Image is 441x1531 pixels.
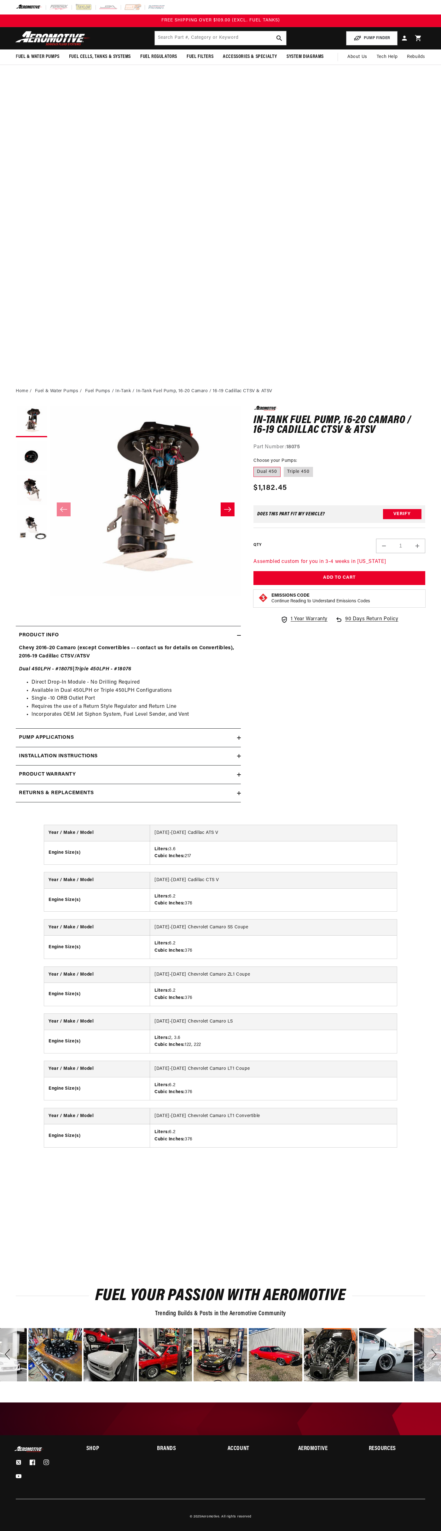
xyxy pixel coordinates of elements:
li: Incorporates OEM Jet Siphon System, Fuel Level Sender, and Vent [32,711,238,719]
strong: 18075 [286,444,300,450]
summary: Rebuilds [402,49,430,65]
summary: Resources [369,1446,425,1452]
button: Load image 3 in gallery view [16,475,47,507]
th: Year / Make / Model [44,1061,150,1077]
li: In-Tank Fuel Pump, 16-20 Camaro / 16-19 Cadillac CTSV & ATSV [136,388,272,395]
span: Trending Builds & Posts in the Aeromotive Community [155,1310,286,1317]
td: 6.2 376 [150,1077,397,1100]
summary: Fuel Regulators [136,49,182,64]
a: Fuel & Water Pumps [35,388,78,395]
input: Search by Part Number, Category or Keyword [155,31,287,45]
th: Year / Make / Model [44,920,150,936]
td: 6.2 376 [150,936,397,959]
span: Fuel Cells, Tanks & Systems [69,54,131,60]
h2: Product Info [19,631,59,639]
button: Load image 4 in gallery view [16,510,47,541]
summary: Accessories & Specialty [218,49,282,64]
div: image number 12 [139,1328,192,1382]
div: image number 10 [28,1328,82,1382]
button: PUMP FINDER [346,31,397,45]
summary: Fuel & Water Pumps [11,49,64,64]
strong: Liters: [154,1083,169,1087]
button: search button [272,31,286,45]
th: Engine Size(s) [44,1030,150,1053]
label: Dual 450 [253,467,281,477]
div: image number 16 [359,1328,413,1382]
strong: Cubic Inches: [154,1137,185,1142]
a: 1 Year Warranty [281,615,328,623]
summary: Installation Instructions [16,747,241,766]
button: Load image 2 in gallery view [16,440,47,472]
label: Triple 450 [284,467,313,477]
td: [DATE]-[DATE] Cadillac ATS V [150,825,397,841]
strong: Liters: [154,941,169,946]
em: Dual 450LPH - #18075 [19,667,73,672]
a: About Us [343,49,372,65]
summary: Aeromotive [298,1446,355,1452]
button: Slide left [57,502,71,516]
h2: Returns & replacements [19,789,94,797]
div: Photo from a Shopper [194,1328,247,1382]
td: [DATE]-[DATE] Chevrolet Camaro LT1 Coupe [150,1061,397,1077]
summary: System Diagrams [282,49,328,64]
li: Requires the use of a Return Style Regulator and Return Line [32,703,238,711]
td: 3.6 217 [150,841,397,864]
strong: | [19,667,131,672]
span: Tech Help [377,54,397,60]
li: In-Tank [115,388,136,395]
span: Accessories & Specialty [223,54,277,60]
span: FREE SHIPPING OVER $109.00 (EXCL. FUEL TANKS) [161,18,280,23]
h1: In-Tank Fuel Pump, 16-20 Camaro / 16-19 Cadillac CTSV & ATSV [253,416,425,435]
div: Photo from a Shopper [84,1328,137,1382]
h2: Product warranty [19,771,76,779]
strong: Cubic Inches: [154,1090,185,1094]
div: image number 13 [194,1328,247,1382]
a: Fuel Pumps [85,388,110,395]
strong: Cubic Inches: [154,1042,185,1047]
td: [DATE]-[DATE] Chevrolet Camaro SS Coupe [150,920,397,936]
div: Photo from a Shopper [139,1328,192,1382]
button: Load image 1 in gallery view [16,406,47,437]
button: Verify [383,509,421,519]
p: Assembled custom for you in 3-4 weeks in [US_STATE] [253,558,425,566]
td: 2, 3.6 122, 222 [150,1030,397,1053]
p: Continue Reading to Understand Emissions Codes [271,599,370,604]
th: Engine Size(s) [44,841,150,864]
a: Home [16,388,28,395]
span: About Us [347,54,367,59]
span: $1,182.45 [253,482,287,494]
strong: Chevy 2016-20 Camaro (except Convertibles -- contact us for details on Convertibles), 2016-19 Cad... [19,645,234,659]
th: Year / Make / Model [44,825,150,841]
th: Year / Make / Model [44,967,150,983]
td: [DATE]-[DATE] Cadillac CTS V [150,872,397,888]
h2: Brands [157,1446,213,1452]
th: Year / Make / Model [44,872,150,888]
th: Year / Make / Model [44,1014,150,1030]
div: Next [424,1328,441,1382]
summary: Fuel Cells, Tanks & Systems [64,49,136,64]
div: Part Number: [253,443,425,451]
nav: breadcrumbs [16,388,425,395]
td: [DATE]-[DATE] Chevrolet Camaro LT1 Convertible [150,1108,397,1124]
div: Photo from a Shopper [304,1328,357,1382]
summary: Product Info [16,626,241,645]
img: Aeromotive [14,1446,45,1452]
a: 90 Days Return Policy [335,615,398,630]
span: Fuel & Water Pumps [16,54,60,60]
summary: Shop [86,1446,143,1452]
span: Fuel Regulators [140,54,177,60]
strong: Cubic Inches: [154,995,185,1000]
td: 6.2 376 [150,1124,397,1147]
div: image number 11 [84,1328,137,1382]
div: image number 15 [304,1328,357,1382]
strong: Liters: [154,1035,169,1040]
th: Engine Size(s) [44,888,150,911]
h2: Pump Applications [19,734,74,742]
img: Aeromotive [14,31,92,46]
th: Engine Size(s) [44,936,150,959]
td: [DATE]-[DATE] Chevrolet Camaro LS [150,1014,397,1030]
li: Direct Drop-In Module - No Drilling Required [32,679,238,687]
span: 90 Days Return Policy [345,615,398,630]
